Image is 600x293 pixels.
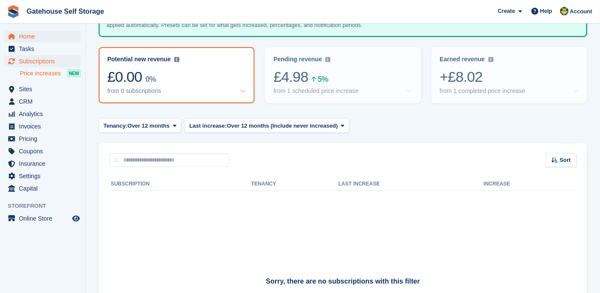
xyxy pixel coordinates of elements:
[67,69,81,78] div: NEW
[4,133,81,145] a: menu
[440,87,525,95] div: from 1 completed price increase
[4,108,81,120] a: menu
[318,76,328,82] div: 5%
[19,83,70,95] span: Sites
[266,278,420,285] h3: Sorry, there are no subscriptions with this filter
[19,43,70,55] span: Tasks
[145,76,156,82] div: 0%
[8,202,85,210] span: Storefront
[20,69,61,78] span: Price increases
[23,4,108,18] a: Gatehouse Self Storage
[19,133,70,145] span: Pricing
[338,177,483,191] th: Last increase
[109,177,251,191] th: Subscription
[19,212,70,224] span: Online Store
[7,5,20,18] img: stora-icon-8386f47178a22dfd0bd8f6a31ec36ba5ce8667c1dd55bd0f319d3a0aa187defe.svg
[273,68,412,86] div: £4.98
[189,122,227,130] span: Last increase:
[570,7,592,16] span: Account
[4,170,81,182] a: menu
[71,213,81,224] a: Preview store
[4,182,81,194] a: menu
[19,158,70,170] span: Insurance
[560,7,569,15] img: Stephen Dunlop
[251,177,338,191] th: Tenancy
[4,43,81,55] a: menu
[107,56,171,63] div: Potential new revenue
[19,108,70,120] span: Analytics
[4,83,81,95] a: menu
[103,122,127,130] span: Tenancy:
[19,182,70,194] span: Capital
[185,119,349,133] button: Last increase: Over 12 months (Include never increased)
[20,69,81,78] a: Price increases NEW
[4,145,81,157] a: menu
[227,122,338,130] span: Over 12 months (Include never increased)
[174,57,179,62] img: icon-info-grey-7440780725fd019a000dd9b08b2336e03edf1995a4989e88bcd33f0948082b44.svg
[4,96,81,108] a: menu
[273,87,358,95] div: from 1 scheduled price increase
[19,55,70,67] span: Subscriptions
[4,30,81,42] a: menu
[107,87,161,95] div: from 0 subscriptions
[99,119,181,133] button: Tenancy: Over 12 months
[488,57,494,62] img: icon-info-grey-7440780725fd019a000dd9b08b2336e03edf1995a4989e88bcd33f0948082b44.svg
[484,177,577,191] th: Increase
[19,170,70,182] span: Settings
[560,156,571,164] span: Sort
[265,47,421,103] a: Pending revenue £4.98 5% from 1 scheduled price increase
[19,30,70,42] span: Home
[431,47,587,103] a: Earned revenue +£8.02 from 1 completed price increase
[4,55,81,67] a: menu
[540,7,552,15] span: Help
[19,145,70,157] span: Coupons
[4,158,81,170] a: menu
[440,56,485,63] div: Earned revenue
[325,57,330,62] img: icon-info-grey-7440780725fd019a000dd9b08b2336e03edf1995a4989e88bcd33f0948082b44.svg
[107,68,246,86] div: £0.00
[4,120,81,132] a: menu
[127,122,170,130] span: Over 12 months
[99,47,255,103] a: Potential new revenue £0.00 0% from 0 subscriptions
[498,7,515,15] span: Create
[273,56,322,63] div: Pending revenue
[19,120,70,132] span: Invoices
[4,212,81,224] a: menu
[19,96,70,108] span: CRM
[440,68,579,86] div: +£8.02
